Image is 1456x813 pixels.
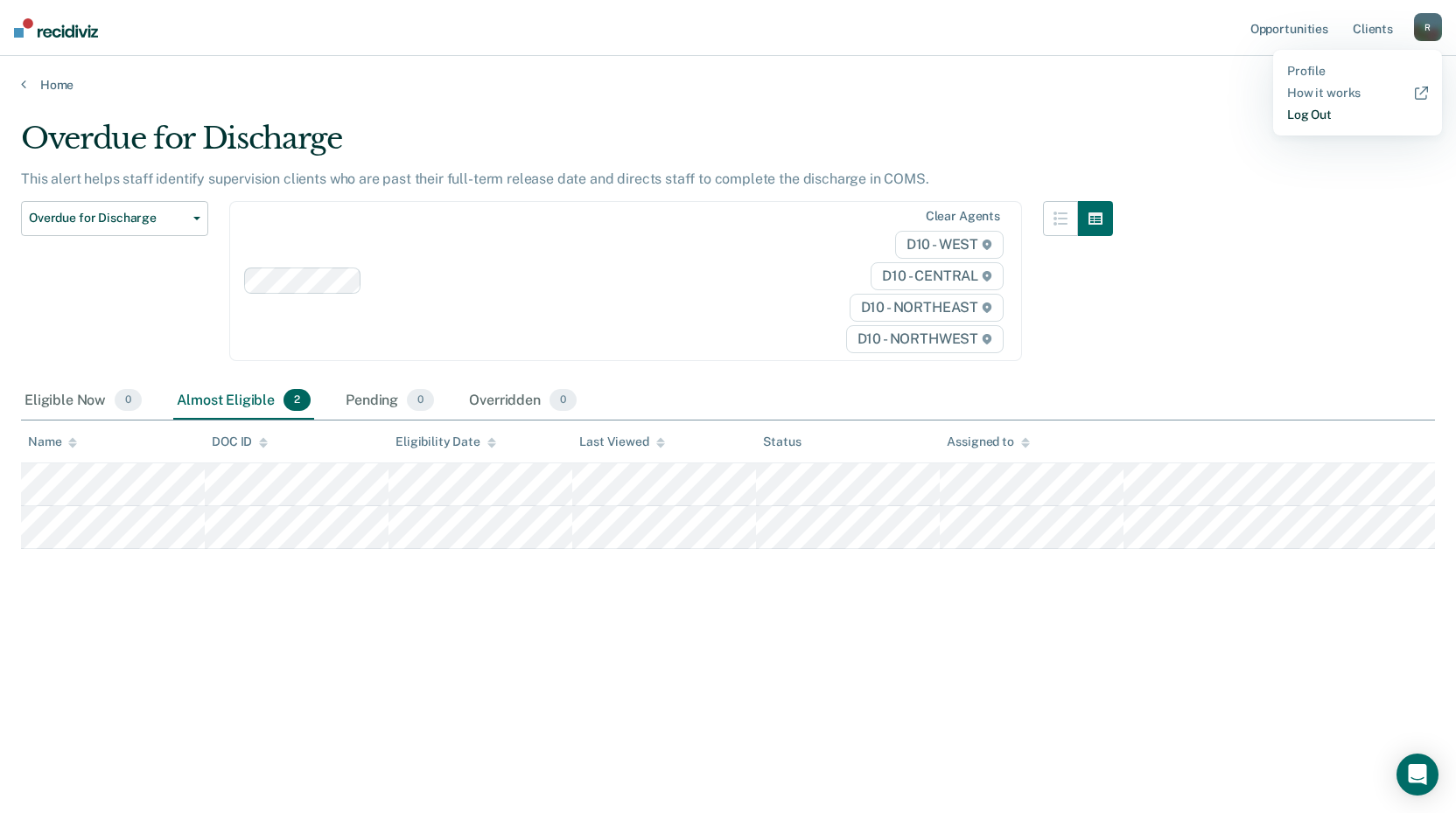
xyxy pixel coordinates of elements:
span: 2 [283,389,311,412]
div: Eligible Now0 [21,382,145,420]
div: Almost Eligible2 [173,382,314,420]
a: Home [21,77,1435,93]
div: Eligibility Date [395,434,496,449]
div: DOC ID [212,434,268,449]
a: How it works [1287,86,1428,101]
div: Last Viewed [579,434,664,449]
p: This alert helps staff identify supervision clients who are past their full-term release date and... [21,170,929,187]
div: Status [763,434,801,449]
span: Overdue for Discharge [29,211,186,226]
div: Overridden0 [465,382,580,420]
img: Recidiviz [14,18,98,38]
div: Open Intercom Messenger [1396,754,1438,796]
div: Pending0 [342,382,437,420]
span: D10 - NORTHEAST [850,294,1004,322]
span: 0 [115,389,142,412]
a: Log Out [1287,108,1428,122]
button: R [1414,13,1442,41]
div: Assigned to [947,434,1029,449]
span: D10 - CENTRAL [871,262,1004,290]
span: 0 [549,389,577,412]
div: Name [28,434,77,449]
a: Profile [1287,64,1428,79]
button: Overdue for Discharge [21,201,208,236]
div: Overdue for Discharge [21,121,1113,170]
div: Clear agents [926,209,1000,224]
span: D10 - WEST [895,231,1004,259]
span: D10 - NORTHWEST [846,325,1004,353]
span: 0 [407,389,434,412]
